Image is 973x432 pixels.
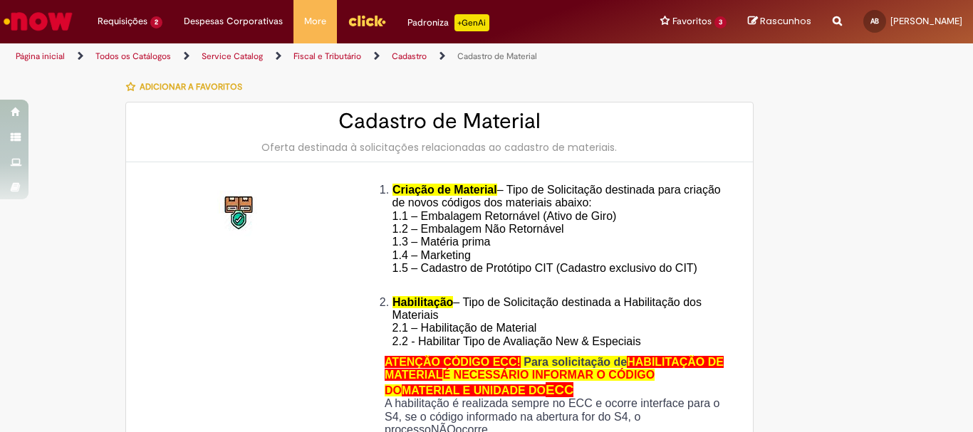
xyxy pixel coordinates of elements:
[140,110,739,133] h2: Cadastro de Material
[304,14,326,28] span: More
[407,14,489,31] div: Padroniza
[140,140,739,154] div: Oferta destinada à solicitações relacionadas ao cadastro de materiais.
[714,16,727,28] span: 3
[385,356,521,368] span: ATENÇÃO CÓDIGO ECC!
[392,184,497,196] span: Criação de Material
[454,14,489,31] p: +GenAi
[392,184,721,288] span: – Tipo de Solicitação destinada para criação de novos códigos dos materiais abaixo: 1.1 – Embalag...
[202,51,263,62] a: Service Catalog
[217,191,263,236] img: Cadastro de Material
[348,10,386,31] img: click_logo_yellow_360x200.png
[150,16,162,28] span: 2
[392,51,427,62] a: Cadastro
[457,51,537,62] a: Cadastro de Material
[890,15,962,27] span: [PERSON_NAME]
[140,81,242,93] span: Adicionar a Favoritos
[760,14,811,28] span: Rascunhos
[125,72,250,102] button: Adicionar a Favoritos
[748,15,811,28] a: Rascunhos
[385,369,655,396] span: É NECESSÁRIO INFORMAR O CÓDIGO DO
[402,384,546,396] span: MATERIAL E UNIDADE DO
[95,51,171,62] a: Todos os Catálogos
[524,356,627,368] span: Para solicitação de
[98,14,147,28] span: Requisições
[16,51,65,62] a: Página inicial
[184,14,283,28] span: Despesas Corporativas
[385,356,724,381] span: HABILITAÇÃO DE MATERIAL
[672,14,712,28] span: Favoritos
[1,7,75,36] img: ServiceNow
[870,16,879,26] span: AB
[293,51,361,62] a: Fiscal e Tributário
[11,43,638,70] ul: Trilhas de página
[392,296,453,308] span: Habilitação
[546,382,573,397] span: ECC
[392,296,702,347] span: – Tipo de Solicitação destinada a Habilitação dos Materiais 2.1 – Habilitação de Material 2.2 - H...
